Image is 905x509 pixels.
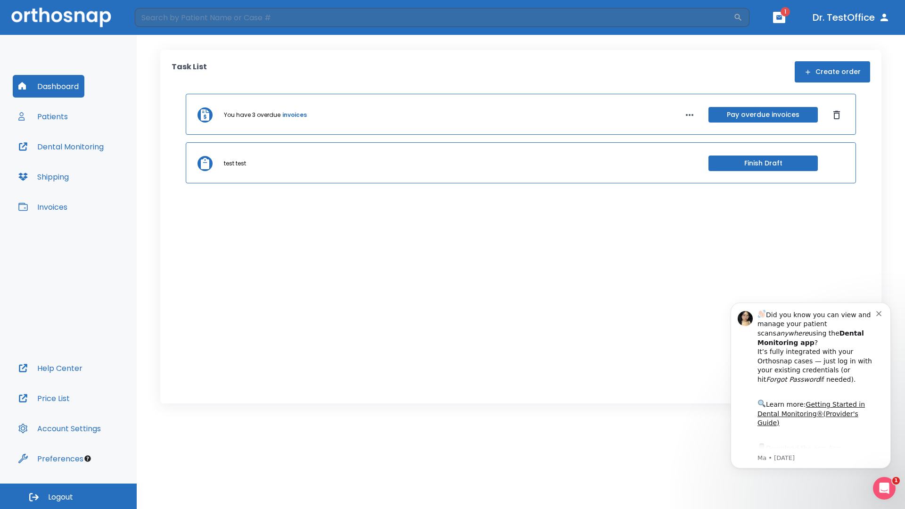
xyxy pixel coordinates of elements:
[809,9,894,26] button: Dr. TestOffice
[13,196,73,218] button: Invoices
[11,8,111,27] img: Orthosnap
[13,357,88,379] button: Help Center
[282,111,307,119] a: invoices
[41,154,160,202] div: Download the app: | ​ Let us know if you need help getting started!
[13,165,74,188] button: Shipping
[873,477,896,500] iframe: Intercom live chat
[13,417,107,440] button: Account Settings
[160,20,167,28] button: Dismiss notification
[13,387,75,410] button: Price List
[716,288,905,484] iframe: Intercom notifications message
[224,111,280,119] p: You have 3 overdue
[708,107,818,123] button: Pay overdue invoices
[172,61,207,82] p: Task List
[13,105,74,128] button: Patients
[708,156,818,171] button: Finish Draft
[48,492,73,502] span: Logout
[83,454,92,463] div: Tooltip anchor
[795,61,870,82] button: Create order
[41,156,125,173] a: App Store
[135,8,733,27] input: Search by Patient Name or Case #
[13,135,109,158] button: Dental Monitoring
[224,159,246,168] p: test test
[13,75,84,98] button: Dashboard
[13,447,89,470] button: Preferences
[892,477,900,484] span: 1
[829,107,844,123] button: Dismiss
[781,7,790,16] span: 1
[41,165,160,174] p: Message from Ma, sent 1w ago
